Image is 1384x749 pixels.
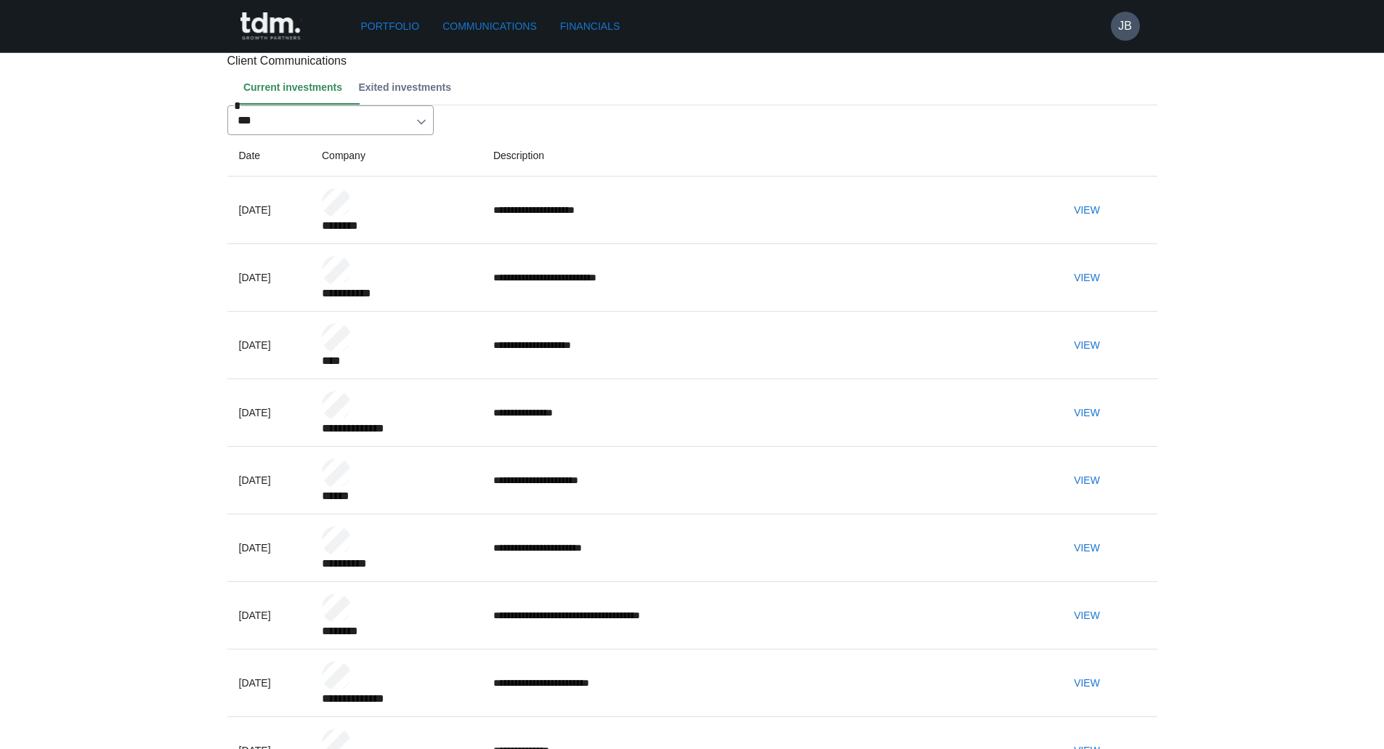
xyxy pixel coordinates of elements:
[239,70,1157,105] div: Client notes tab
[354,70,463,105] button: Exited investments
[227,244,310,312] td: [DATE]
[355,13,426,40] a: Portfolio
[310,135,482,177] th: Company
[239,70,355,105] button: Current investments
[227,135,310,177] th: Date
[227,312,310,379] td: [DATE]
[227,582,310,649] td: [DATE]
[1064,332,1110,359] button: View
[1064,197,1110,224] button: View
[1064,467,1110,494] button: View
[1111,12,1140,41] button: JB
[227,177,310,244] td: [DATE]
[1064,535,1110,562] button: View
[1064,400,1110,426] button: View
[227,52,1157,70] p: Client Communications
[437,13,543,40] a: Communications
[1064,670,1110,697] button: View
[227,514,310,582] td: [DATE]
[554,13,626,40] a: Financials
[1064,602,1110,629] button: View
[1064,264,1110,291] button: View
[227,649,310,717] td: [DATE]
[482,135,1052,177] th: Description
[1118,17,1132,35] h6: JB
[227,379,310,447] td: [DATE]
[227,447,310,514] td: [DATE]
